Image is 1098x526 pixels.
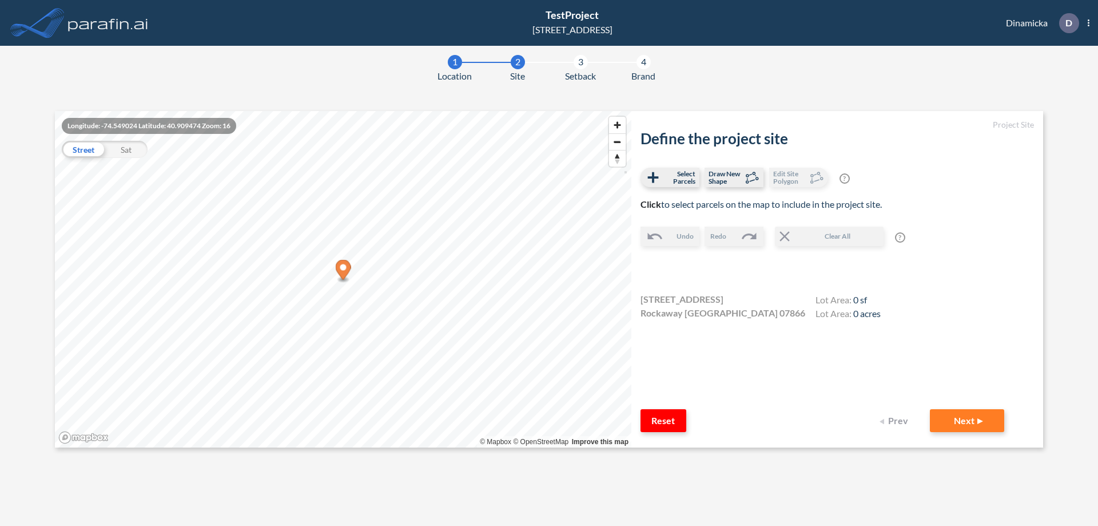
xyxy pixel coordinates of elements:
button: Next [930,409,1004,432]
span: [STREET_ADDRESS] [640,292,723,306]
a: Improve this map [572,438,628,446]
div: Sat [105,141,148,158]
div: Map marker [336,260,351,283]
div: 3 [574,55,588,69]
span: Draw New Shape [709,170,742,185]
span: Brand [631,69,655,83]
div: Street [62,141,105,158]
div: Longitude: -74.549024 Latitude: 40.909474 Zoom: 16 [62,118,236,134]
span: TestProject [546,9,599,21]
a: Mapbox [480,438,511,446]
span: Zoom out [609,134,626,150]
span: to select parcels on the map to include in the project site. [640,199,882,209]
button: Reset bearing to north [609,150,626,167]
img: logo [66,11,150,34]
a: OpenStreetMap [513,438,568,446]
span: Undo [677,231,694,242]
span: Clear All [793,231,882,242]
button: Undo [640,227,699,246]
h5: Project Site [640,120,1034,130]
button: Reset [640,409,686,432]
h4: Lot Area: [815,308,881,322]
div: 2 [511,55,525,69]
span: ? [840,173,850,184]
b: Click [640,199,661,209]
span: Rockaway [GEOGRAPHIC_DATA] 07866 [640,306,805,320]
span: ? [895,232,905,243]
span: Select Parcels [662,170,695,185]
button: Clear All [775,227,884,246]
span: 0 sf [853,294,867,305]
div: 1 [448,55,462,69]
span: Location [437,69,472,83]
span: Setback [565,69,596,83]
div: 4 [636,55,651,69]
h4: Lot Area: [815,294,881,308]
p: D [1065,18,1072,28]
span: Edit Site Polygon [773,170,807,185]
span: Site [510,69,525,83]
canvas: Map [55,111,631,448]
span: 0 acres [853,308,881,319]
button: Redo [705,227,763,246]
button: Prev [873,409,918,432]
a: Mapbox homepage [58,431,109,444]
button: Zoom in [609,117,626,133]
div: Dinamicka [989,13,1089,33]
span: Redo [710,231,726,242]
div: [STREET_ADDRESS] [532,23,612,37]
button: Zoom out [609,133,626,150]
h2: Define the project site [640,130,1034,148]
